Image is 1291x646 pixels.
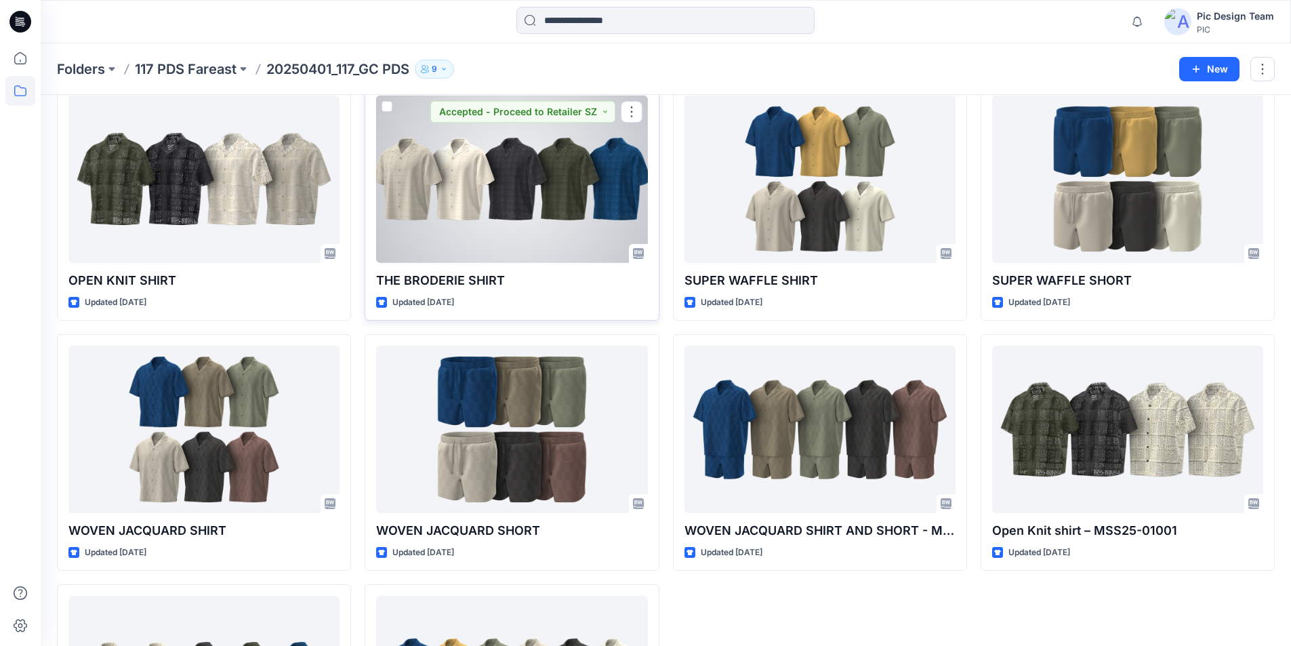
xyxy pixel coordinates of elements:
[376,346,647,513] a: WOVEN JACQUARD SHORT
[68,521,340,540] p: WOVEN JACQUARD SHIRT
[684,96,956,263] a: SUPER WAFFLE SHIRT
[392,546,454,560] p: Updated [DATE]
[135,60,237,79] a: 117 PDS Fareast
[684,521,956,540] p: WOVEN JACQUARD SHIRT AND SHORT - MSS26-01300 & MSS26-04300
[992,271,1263,290] p: SUPER WAFFLE SHORT
[68,96,340,263] a: OPEN KNIT SHIRT
[68,346,340,513] a: WOVEN JACQUARD SHIRT
[1008,546,1070,560] p: Updated [DATE]
[1197,8,1274,24] div: Pic Design Team
[992,346,1263,513] a: Open Knit shirt – MSS25-01001
[432,62,437,77] p: 9
[684,271,956,290] p: SUPER WAFFLE SHIRT
[992,96,1263,263] a: SUPER WAFFLE SHORT
[376,521,647,540] p: WOVEN JACQUARD SHORT
[266,60,409,79] p: 20250401_117_GC PDS
[376,271,647,290] p: THE BRODERIE SHIRT
[992,521,1263,540] p: Open Knit shirt – MSS25-01001
[68,271,340,290] p: OPEN KNIT SHIRT
[415,60,454,79] button: 9
[1179,57,1239,81] button: New
[392,296,454,310] p: Updated [DATE]
[57,60,105,79] a: Folders
[701,296,762,310] p: Updated [DATE]
[1008,296,1070,310] p: Updated [DATE]
[1164,8,1191,35] img: avatar
[376,96,647,263] a: THE BRODERIE SHIRT
[684,346,956,513] a: WOVEN JACQUARD SHIRT AND SHORT - MSS26-01300 & MSS26-04300
[1197,24,1274,35] div: PIC
[701,546,762,560] p: Updated [DATE]
[85,296,146,310] p: Updated [DATE]
[85,546,146,560] p: Updated [DATE]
